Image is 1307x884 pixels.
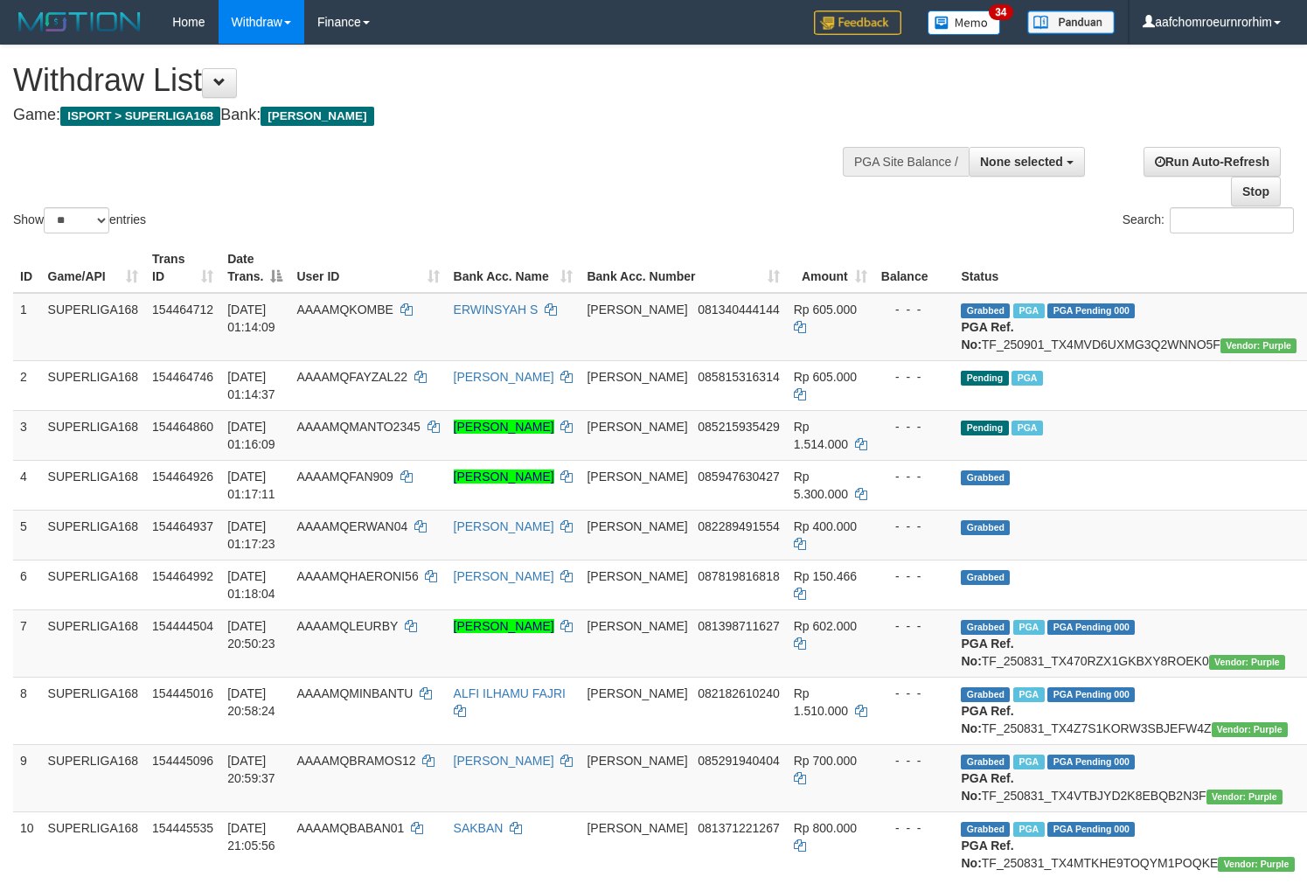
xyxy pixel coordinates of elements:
[296,303,393,317] span: AAAAMQKOMBE
[227,519,275,551] span: [DATE] 01:17:23
[152,686,213,700] span: 154445016
[1220,338,1297,353] span: Vendor URL: https://trx4.1velocity.biz
[13,410,41,460] td: 3
[794,420,848,451] span: Rp 1.514.000
[1013,303,1044,318] span: Marked by aafromsomean
[794,470,848,501] span: Rp 5.300.000
[152,303,213,317] span: 154464712
[152,821,213,835] span: 154445535
[874,243,955,293] th: Balance
[954,609,1304,677] td: TF_250831_TX470RZX1GKBXY8ROEK0
[961,470,1010,485] span: Grabbed
[698,303,779,317] span: Copy 081340444144 to clipboard
[152,370,213,384] span: 154464746
[227,303,275,334] span: [DATE] 01:14:09
[13,677,41,744] td: 8
[954,293,1304,361] td: TF_250901_TX4MVD6UXMG3Q2WNNO5F
[698,821,779,835] span: Copy 081371221267 to clipboard
[587,303,687,317] span: [PERSON_NAME]
[794,619,857,633] span: Rp 602.000
[454,519,554,533] a: [PERSON_NAME]
[698,569,779,583] span: Copy 087819816818 to clipboard
[227,569,275,601] span: [DATE] 01:18:04
[969,147,1085,177] button: None selected
[1047,687,1135,702] span: PGA Pending
[13,63,854,98] h1: Withdraw List
[881,418,948,435] div: - - -
[289,243,446,293] th: User ID: activate to sort column ascending
[1212,722,1288,737] span: Vendor URL: https://trx4.1velocity.biz
[954,811,1304,879] td: TF_250831_TX4MTKHE9TOQYM1POQKE
[13,9,146,35] img: MOTION_logo.png
[296,519,407,533] span: AAAAMQERWAN04
[881,567,948,585] div: - - -
[961,371,1008,386] span: Pending
[152,470,213,484] span: 154464926
[454,619,554,633] a: [PERSON_NAME]
[41,744,146,811] td: SUPERLIGA168
[296,370,407,384] span: AAAAMQFAYZAL22
[961,520,1010,535] span: Grabbed
[60,107,220,126] span: ISPORT > SUPERLIGA168
[261,107,373,126] span: [PERSON_NAME]
[843,147,969,177] div: PGA Site Balance /
[227,470,275,501] span: [DATE] 01:17:11
[227,821,275,853] span: [DATE] 21:05:56
[698,519,779,533] span: Copy 082289491554 to clipboard
[1218,857,1294,872] span: Vendor URL: https://trx4.1velocity.biz
[961,637,1013,668] b: PGA Ref. No:
[296,686,413,700] span: AAAAMQMINBANTU
[13,243,41,293] th: ID
[13,744,41,811] td: 9
[881,819,948,837] div: - - -
[41,609,146,677] td: SUPERLIGA168
[961,421,1008,435] span: Pending
[698,619,779,633] span: Copy 081398711627 to clipboard
[580,243,786,293] th: Bank Acc. Number: activate to sort column ascending
[1012,371,1042,386] span: Marked by aafromsomean
[454,821,504,835] a: SAKBAN
[41,410,146,460] td: SUPERLIGA168
[145,243,220,293] th: Trans ID: activate to sort column ascending
[698,420,779,434] span: Copy 085215935429 to clipboard
[961,620,1010,635] span: Grabbed
[587,821,687,835] span: [PERSON_NAME]
[13,107,854,124] h4: Game: Bank:
[13,360,41,410] td: 2
[794,519,857,533] span: Rp 400.000
[881,368,948,386] div: - - -
[13,460,41,510] td: 4
[794,569,857,583] span: Rp 150.466
[41,460,146,510] td: SUPERLIGA168
[227,370,275,401] span: [DATE] 01:14:37
[698,754,779,768] span: Copy 085291940404 to clipboard
[954,243,1304,293] th: Status
[454,420,554,434] a: [PERSON_NAME]
[41,243,146,293] th: Game/API: activate to sort column ascending
[1170,207,1294,233] input: Search:
[152,619,213,633] span: 154444504
[227,686,275,718] span: [DATE] 20:58:24
[881,617,948,635] div: - - -
[961,320,1013,352] b: PGA Ref. No:
[152,754,213,768] span: 154445096
[881,685,948,702] div: - - -
[296,470,393,484] span: AAAAMQFAN909
[454,754,554,768] a: [PERSON_NAME]
[961,303,1010,318] span: Grabbed
[587,370,687,384] span: [PERSON_NAME]
[814,10,901,35] img: Feedback.jpg
[1209,655,1285,670] span: Vendor URL: https://trx4.1velocity.biz
[152,519,213,533] span: 154464937
[41,677,146,744] td: SUPERLIGA168
[41,510,146,560] td: SUPERLIGA168
[1144,147,1281,177] a: Run Auto-Refresh
[961,839,1013,870] b: PGA Ref. No:
[454,470,554,484] a: [PERSON_NAME]
[587,519,687,533] span: [PERSON_NAME]
[1012,421,1042,435] span: Marked by aafromsomean
[961,570,1010,585] span: Grabbed
[881,752,948,769] div: - - -
[1047,755,1135,769] span: PGA Pending
[698,470,779,484] span: Copy 085947630427 to clipboard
